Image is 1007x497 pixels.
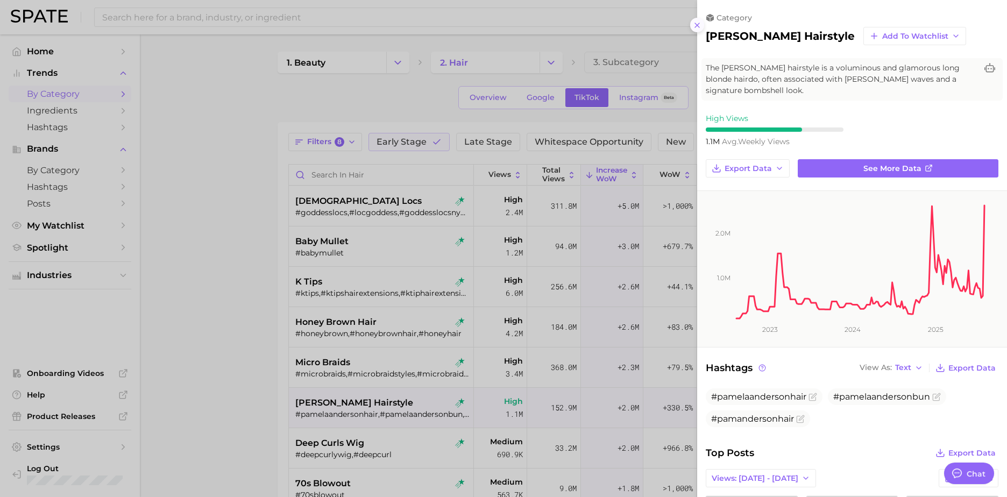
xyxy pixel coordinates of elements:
button: Add to Watchlist [863,27,966,45]
h2: [PERSON_NAME] hairstyle [706,30,855,42]
span: category [717,13,752,23]
span: Export Data [948,364,996,373]
button: Export Data [933,445,998,460]
span: The [PERSON_NAME] hairstyle is a voluminous and glamorous long blonde hairdo, often associated wi... [706,62,977,96]
button: Export Data [933,360,998,375]
a: See more data [798,159,998,177]
span: Views: [DATE] - [DATE] [712,474,798,483]
span: 1.1m [706,137,722,146]
span: Add to Watchlist [882,32,948,41]
span: Export Data [948,449,996,458]
span: See more data [863,164,921,173]
span: #pamelaandersonbun [833,392,930,402]
span: Export Data [725,164,772,173]
span: View As [860,365,892,371]
span: Text [895,365,911,371]
button: Flag as miscategorized or irrelevant [932,393,941,401]
button: Columns [939,469,998,487]
button: Flag as miscategorized or irrelevant [796,415,805,423]
button: View AsText [857,361,926,375]
tspan: 1.0m [717,274,731,282]
div: 7 / 10 [706,127,843,132]
div: High Views [706,113,843,123]
abbr: average [722,137,738,146]
tspan: 2024 [845,325,861,333]
span: #pamelaandersonhair [711,392,806,402]
span: #pamandersonhair [711,414,794,424]
span: weekly views [722,137,790,146]
span: Top Posts [706,445,754,460]
tspan: 2.0m [715,229,731,237]
button: Export Data [706,159,790,177]
tspan: 2025 [928,325,944,333]
button: Views: [DATE] - [DATE] [706,469,816,487]
span: Hashtags [706,360,768,375]
tspan: 2023 [762,325,778,333]
button: Flag as miscategorized or irrelevant [809,393,817,401]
